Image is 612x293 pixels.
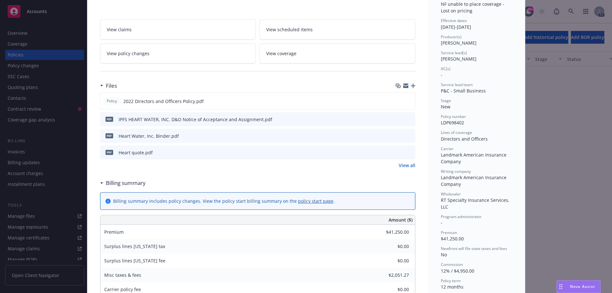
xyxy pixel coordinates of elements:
span: 12 months [441,284,463,290]
span: P&C - Small Business [441,88,486,94]
span: [PERSON_NAME] [441,56,477,62]
span: AC(s) [441,66,450,71]
button: download file [397,149,402,156]
button: preview file [407,133,413,139]
span: [PERSON_NAME] [441,40,477,46]
span: pdf [106,133,113,138]
button: download file [397,133,402,139]
span: Newfront will file state taxes and fees [441,246,507,251]
span: Carrier policy fee [104,286,141,292]
span: Policy [106,98,118,104]
span: Amount ($) [389,216,412,223]
span: Writing company [441,169,471,174]
span: Misc taxes & fees [104,272,141,278]
input: 0.00 [371,242,413,251]
span: LDP698402 [441,120,464,126]
input: 0.00 [371,270,413,280]
span: Commission [441,262,463,267]
span: Program administrator [441,214,482,219]
span: Carrier [441,146,454,151]
a: View scheduled items [259,19,415,40]
span: pdf [106,150,113,155]
span: pdf [106,117,113,121]
button: download file [397,116,402,123]
a: View coverage [259,43,415,63]
span: Policy term [441,278,461,283]
div: [DATE] - [DATE] [441,18,512,30]
div: Billing summary includes policy changes. View the policy start billing summary on the . [113,198,335,204]
span: - [441,220,442,226]
span: Service lead team [441,82,473,87]
div: Files [100,82,117,90]
span: Premium [104,229,124,235]
span: No [441,252,447,258]
button: Nova Assist [557,280,601,293]
span: Policy number [441,114,466,119]
span: $41,250.00 [441,236,464,242]
span: 2022 Directors and Officers Policy.pdf [123,98,204,105]
button: preview file [407,149,413,156]
span: Surplus lines [US_STATE] tax [104,243,165,249]
a: View policy changes [100,43,256,63]
span: View scheduled items [266,26,313,33]
input: 0.00 [371,227,413,237]
span: New [441,104,450,110]
span: View coverage [266,50,296,57]
span: Directors and Officers [441,136,488,142]
h3: Billing summary [106,179,146,187]
span: Nova Assist [570,284,595,289]
span: Landmark American Insurance Company [441,152,508,165]
a: View all [399,162,415,169]
div: IPFS HEART WATER, INC. D&O Notice of Acceptance and Assignment.pdf [119,116,272,123]
div: Heart quote.pdf [119,149,153,156]
a: policy start page [298,198,333,204]
button: preview file [407,116,413,123]
span: - [441,72,442,78]
button: download file [397,98,402,105]
span: Producer(s) [441,34,462,40]
span: View policy changes [107,50,149,57]
span: Lines of coverage [441,130,472,135]
span: Surplus lines [US_STATE] fee [104,258,165,264]
h3: Files [106,82,117,90]
button: preview file [407,98,412,105]
span: View claims [107,26,132,33]
div: Heart Water, Inc. Binder.pdf [119,133,179,139]
span: Wholesaler [441,191,461,197]
span: Premium [441,230,457,235]
div: Billing summary [100,179,146,187]
a: View claims [100,19,256,40]
span: 12% / $4,950.00 [441,268,474,274]
span: Effective dates [441,18,467,23]
span: NF unable to place coverage - Lost on pricing [441,1,506,14]
div: Drag to move [557,281,565,293]
span: Stage [441,98,451,103]
input: 0.00 [371,256,413,266]
span: Service lead(s) [441,50,467,55]
span: Landmark American Insurance Company [441,174,508,187]
span: RT Specialty Insurance Services, LLC [441,197,511,210]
